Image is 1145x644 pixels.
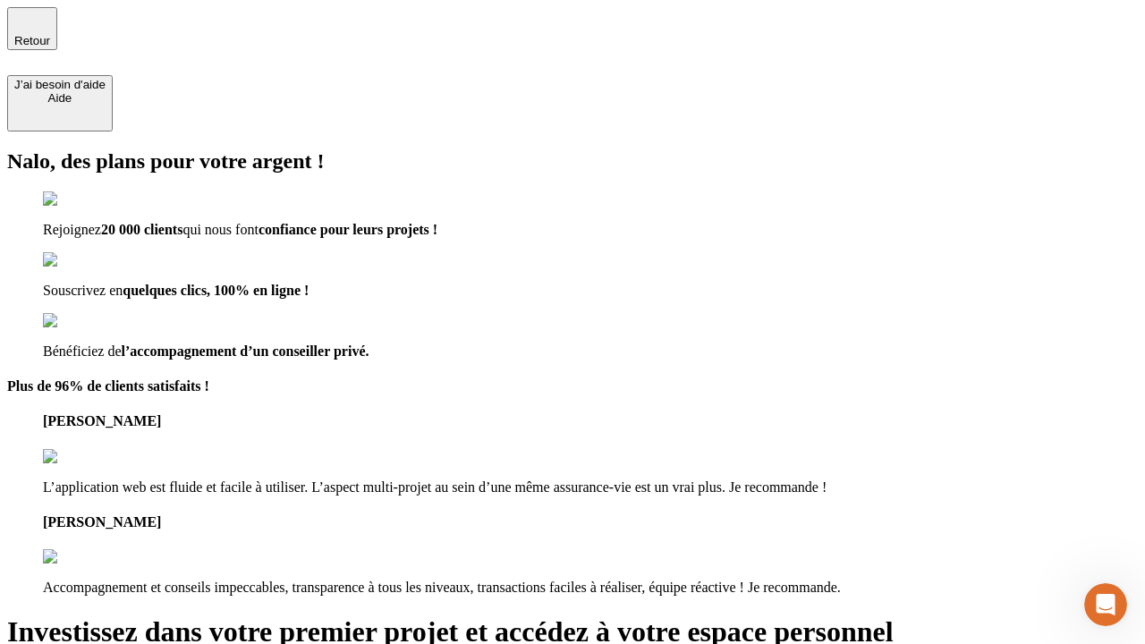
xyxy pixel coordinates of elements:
h2: Nalo, des plans pour votre argent ! [7,149,1138,174]
span: Souscrivez en [43,283,123,298]
img: checkmark [43,191,120,208]
span: Rejoignez [43,222,101,237]
span: Retour [14,34,50,47]
button: J’ai besoin d'aideAide [7,75,113,131]
p: L’application web est fluide et facile à utiliser. L’aspect multi-projet au sein d’une même assur... [43,479,1138,496]
span: 20 000 clients [101,222,183,237]
p: Accompagnement et conseils impeccables, transparence à tous les niveaux, transactions faciles à r... [43,580,1138,596]
div: J’ai besoin d'aide [14,78,106,91]
span: l’accompagnement d’un conseiller privé. [122,343,369,359]
h4: [PERSON_NAME] [43,514,1138,530]
h4: Plus de 96% de clients satisfaits ! [7,378,1138,394]
span: Bénéficiez de [43,343,122,359]
span: quelques clics, 100% en ligne ! [123,283,309,298]
h4: [PERSON_NAME] [43,413,1138,429]
span: qui nous font [182,222,258,237]
img: checkmark [43,313,120,329]
div: Aide [14,91,106,105]
iframe: Intercom live chat [1084,583,1127,626]
img: reviews stars [43,549,131,565]
img: reviews stars [43,449,131,465]
button: Retour [7,7,57,50]
span: confiance pour leurs projets ! [259,222,437,237]
img: checkmark [43,252,120,268]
